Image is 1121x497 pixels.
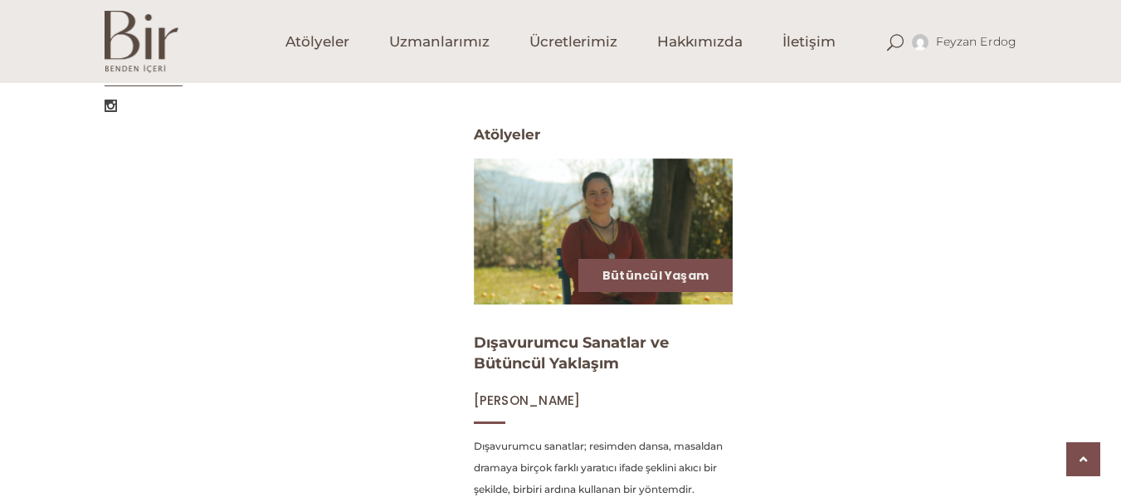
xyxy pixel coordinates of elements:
a: Dışavurumcu Sanatlar ve Bütüncül Yaklaşım [474,334,669,373]
span: Uzmanlarımız [389,32,490,51]
span: Atölyeler [474,96,540,148]
a: [PERSON_NAME] [474,392,581,408]
span: Atölyeler [285,32,349,51]
span: [PERSON_NAME] [474,392,581,409]
span: Hakkımızda [657,32,743,51]
a: Bütüncül Yaşam [602,267,709,284]
span: Feyzan Erdog [936,34,1017,49]
span: Ücretlerimiz [529,32,617,51]
span: İletişim [782,32,836,51]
